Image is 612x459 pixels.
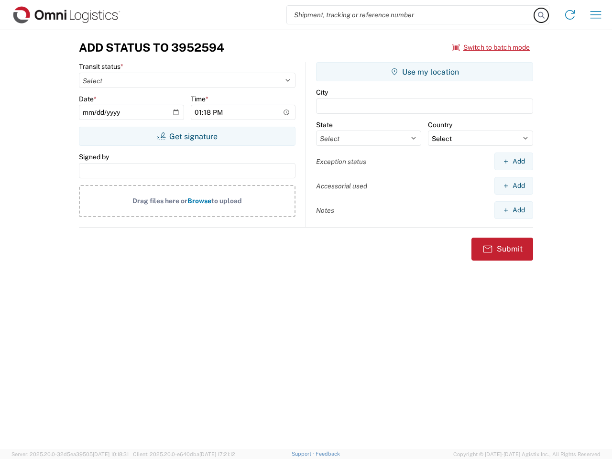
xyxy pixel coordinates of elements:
[191,95,208,103] label: Time
[133,451,235,457] span: Client: 2025.20.0-e640dba
[11,451,129,457] span: Server: 2025.20.0-32d5ea39505
[494,153,533,170] button: Add
[494,177,533,195] button: Add
[211,197,242,205] span: to upload
[316,62,533,81] button: Use my location
[79,127,295,146] button: Get signature
[316,88,328,97] label: City
[292,451,316,457] a: Support
[79,62,123,71] label: Transit status
[79,41,224,55] h3: Add Status to 3952594
[79,153,109,161] label: Signed by
[494,201,533,219] button: Add
[93,451,129,457] span: [DATE] 10:18:31
[287,6,535,24] input: Shipment, tracking or reference number
[316,157,366,166] label: Exception status
[316,206,334,215] label: Notes
[79,95,97,103] label: Date
[316,120,333,129] label: State
[316,182,367,190] label: Accessorial used
[199,451,235,457] span: [DATE] 17:21:12
[187,197,211,205] span: Browse
[471,238,533,261] button: Submit
[316,451,340,457] a: Feedback
[452,40,530,55] button: Switch to batch mode
[428,120,452,129] label: Country
[132,197,187,205] span: Drag files here or
[453,450,601,459] span: Copyright © [DATE]-[DATE] Agistix Inc., All Rights Reserved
